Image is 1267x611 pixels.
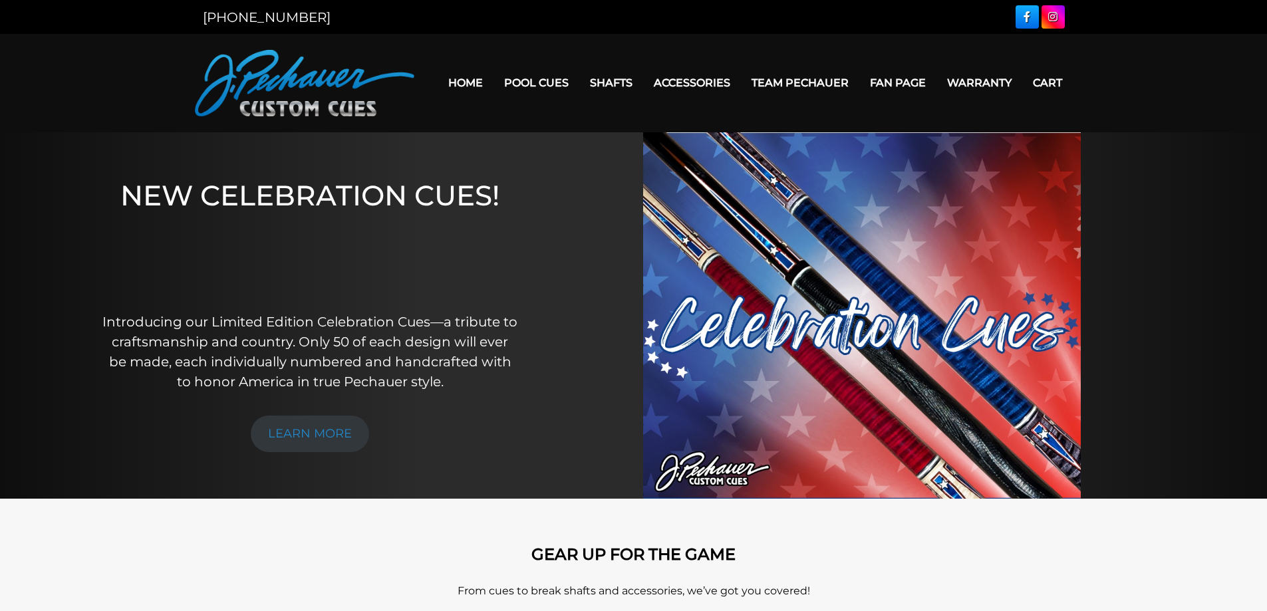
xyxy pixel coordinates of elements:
[438,66,493,100] a: Home
[579,66,643,100] a: Shafts
[255,583,1013,599] p: From cues to break shafts and accessories, we’ve got you covered!
[643,66,741,100] a: Accessories
[195,50,414,116] img: Pechauer Custom Cues
[102,312,519,392] p: Introducing our Limited Edition Celebration Cues—a tribute to craftsmanship and country. Only 50 ...
[859,66,936,100] a: Fan Page
[936,66,1022,100] a: Warranty
[531,545,736,564] strong: GEAR UP FOR THE GAME
[1022,66,1073,100] a: Cart
[741,66,859,100] a: Team Pechauer
[203,9,331,25] a: [PHONE_NUMBER]
[493,66,579,100] a: Pool Cues
[251,416,369,452] a: LEARN MORE
[102,179,519,294] h1: NEW CELEBRATION CUES!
